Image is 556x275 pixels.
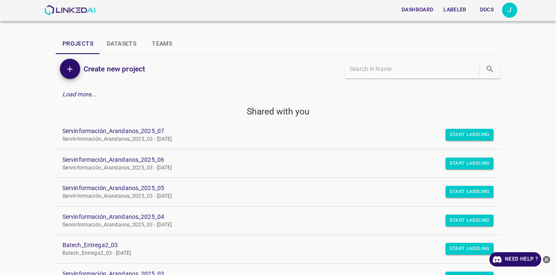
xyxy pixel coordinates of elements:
a: Need Help ? [489,252,541,267]
p: Batech_Entrega2_03 - [DATE] [62,250,480,257]
a: Servinformación_Arandanos_2025_05 [62,184,480,193]
p: Servinformación_Arandanos_2025_03 - [DATE] [62,193,480,200]
a: Labeler [438,1,471,19]
button: close-help [541,252,552,267]
a: Servinformación_Arandanos_2025_07 [62,127,480,136]
button: Open settings [502,3,517,18]
em: Load more... [62,91,97,98]
button: Datasets [100,34,143,54]
img: LinkedAI [44,5,95,15]
a: Docs [472,1,502,19]
a: Servinformación_Arandanos_2025_04 [62,212,480,221]
p: Servinformación_Arandanos_2025_03 - [DATE] [62,136,480,143]
a: Servinformación_Arandanos_2025_06 [62,155,480,164]
button: Teams [143,34,181,54]
a: Create new project [80,63,145,75]
button: Add [60,59,80,79]
button: Projects [56,34,100,54]
button: Start Labeling [445,243,494,255]
button: search [481,60,499,78]
a: Dashboard [397,1,438,19]
button: Start Labeling [445,215,494,226]
p: Servinformación_Arandanos_2025_03 - [DATE] [62,221,480,229]
h5: Shared with you [56,106,500,117]
div: J [502,3,517,18]
a: Batech_Entrega2_03 [62,241,480,250]
button: Start Labeling [445,186,494,198]
button: Dashboard [398,3,437,17]
p: Servinformación_Arandanos_2025_03 - [DATE] [62,164,480,172]
input: Search in Name [350,63,478,75]
div: Load more... [56,87,500,102]
button: Docs [473,3,500,17]
button: Labeler [440,3,470,17]
button: Start Labeling [445,129,494,141]
h6: Create new project [84,63,145,75]
button: Start Labeling [445,158,494,169]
